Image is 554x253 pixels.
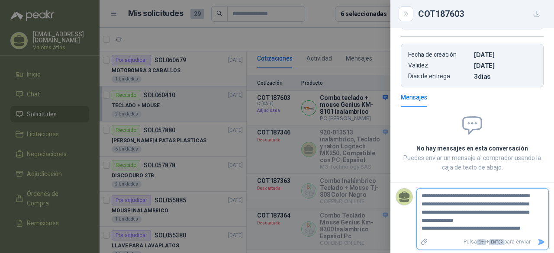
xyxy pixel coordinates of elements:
p: Pulsa + para enviar [432,234,535,250]
label: Adjuntar archivos [417,234,432,250]
p: 3 dias [474,73,536,80]
p: [DATE] [474,51,536,58]
button: Close [401,9,411,19]
p: Validez [408,62,470,69]
span: ENTER [489,239,504,245]
h2: No hay mensajes en esta conversación [401,144,544,153]
p: [DATE] [474,62,536,69]
p: Fecha de creación [408,51,470,58]
button: Enviar [534,234,548,250]
div: COT187603 [418,7,544,21]
p: Puedes enviar un mensaje al comprador usando la caja de texto de abajo. [401,153,544,172]
div: Mensajes [401,93,427,102]
p: Días de entrega [408,73,470,80]
span: Ctrl [477,239,486,245]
